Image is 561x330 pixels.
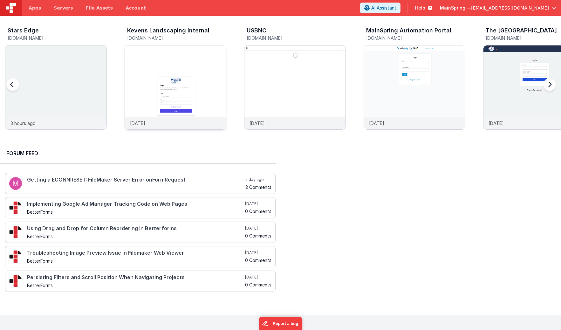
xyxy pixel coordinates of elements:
h5: a day ago [245,177,271,182]
img: 100.png [9,177,22,190]
h5: 2 Comments [245,185,271,189]
span: MainSpring — [440,5,471,11]
h3: Stars Edge [8,27,39,34]
h5: BetterForms [27,210,244,214]
a: Troubleshooting Image Preview Issue in Filemaker Web Viewer BetterForms [DATE] 0 Comments [5,246,276,267]
p: [DATE] [369,120,384,127]
span: [EMAIL_ADDRESS][DOMAIN_NAME] [471,5,549,11]
h5: [DOMAIN_NAME] [366,36,465,40]
p: [DATE] [130,120,145,127]
h4: Persisting Filters and Scroll Position When Navigating Projects [27,275,244,280]
h3: USBNC [247,27,266,34]
h4: Getting a ECONNRESET: FileMaker Server Error onFormRequest [27,177,244,183]
h5: BetterForms [27,234,244,239]
h5: [DOMAIN_NAME] [247,36,346,40]
a: Getting a ECONNRESET: FileMaker Server Error onFormRequest a day ago 2 Comments [5,173,276,194]
a: Persisting Filters and Scroll Position When Navigating Projects BetterForms [DATE] 0 Comments [5,271,276,292]
h5: 0 Comments [245,233,271,238]
h4: Troubleshooting Image Preview Issue in Filemaker Web Viewer [27,250,244,256]
h5: [DATE] [245,201,271,206]
h5: BetterForms [27,258,244,263]
h5: BetterForms [27,283,244,288]
a: Using Drag and Drop for Column Reordering in Betterforms BetterForms [DATE] 0 Comments [5,222,276,243]
button: MainSpring — [EMAIL_ADDRESS][DOMAIN_NAME] [440,5,556,11]
h5: [DATE] [245,226,271,231]
p: [DATE] [250,120,265,127]
h4: Using Drag and Drop for Column Reordering in Betterforms [27,226,244,231]
img: 295_2.png [9,201,22,214]
h3: The [GEOGRAPHIC_DATA] [486,27,557,34]
h4: Implementing Google Ad Manager Tracking Code on Web Pages [27,201,244,207]
h5: [DOMAIN_NAME] [127,36,226,40]
h5: [DOMAIN_NAME] [8,36,107,40]
img: 295_2.png [9,275,22,287]
span: Apps [29,5,41,11]
h3: MainSpring Automation Portal [366,27,451,34]
a: Implementing Google Ad Manager Tracking Code on Web Pages BetterForms [DATE] 0 Comments [5,197,276,218]
img: 295_2.png [9,250,22,263]
img: 295_2.png [9,226,22,238]
h5: 0 Comments [245,209,271,214]
h5: 0 Comments [245,282,271,287]
iframe: Marker.io feedback button [259,317,302,330]
h5: [DATE] [245,275,271,280]
span: Servers [54,5,73,11]
span: AI Assistant [371,5,396,11]
h3: Kevens Landscaping Internal [127,27,209,34]
span: File Assets [86,5,113,11]
h5: [DATE] [245,250,271,255]
span: Help [415,5,425,11]
h5: 0 Comments [245,258,271,263]
h2: Forum Feed [6,149,269,157]
p: [DATE] [489,120,504,127]
button: AI Assistant [360,3,400,13]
